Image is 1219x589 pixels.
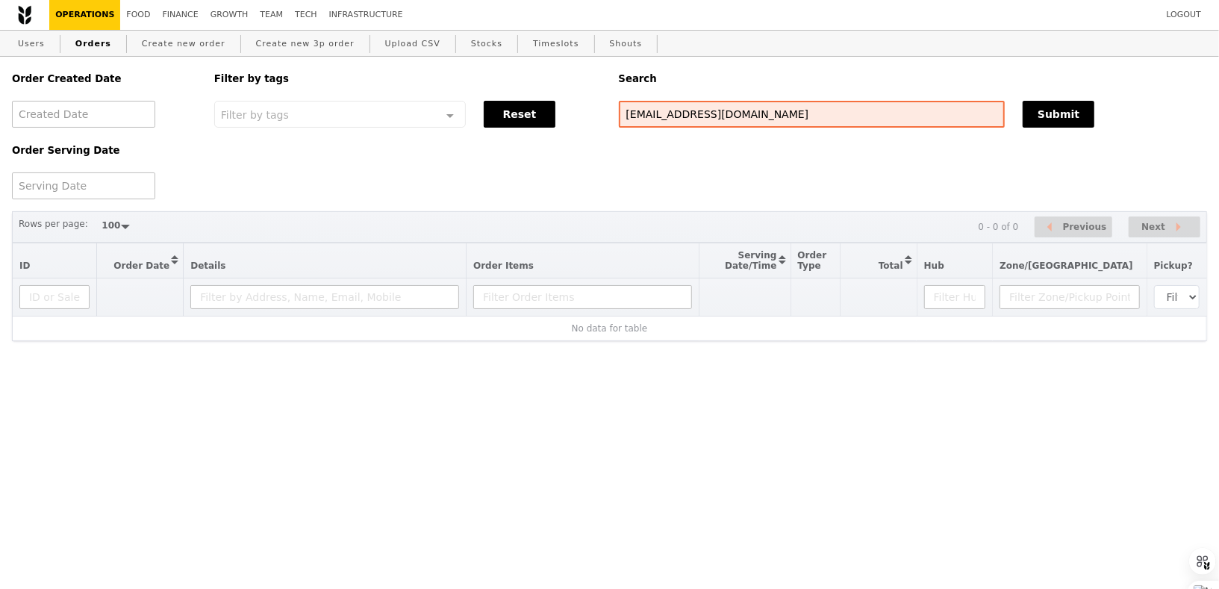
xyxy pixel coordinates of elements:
button: Next [1129,216,1200,238]
span: Order Type [798,250,827,271]
h5: Order Created Date [12,73,196,84]
h5: Search [619,73,1208,84]
a: Users [12,31,51,57]
button: Reset [484,101,555,128]
input: Filter Hub [924,285,985,309]
span: Previous [1063,218,1107,236]
span: Zone/[GEOGRAPHIC_DATA] [1000,261,1133,271]
input: Filter by Address, Name, Email, Mobile [190,285,459,309]
h5: Filter by tags [214,73,601,84]
input: ID or Salesperson name [19,285,90,309]
input: Created Date [12,101,155,128]
a: Create new order [136,31,231,57]
a: Create new 3p order [250,31,361,57]
a: Stocks [465,31,508,57]
a: Orders [69,31,117,57]
div: 0 - 0 of 0 [978,222,1018,232]
span: Hub [924,261,944,271]
img: Grain logo [18,5,31,25]
input: Filter Zone/Pickup Point [1000,285,1140,309]
button: Previous [1035,216,1112,238]
a: Shouts [604,31,649,57]
h5: Order Serving Date [12,145,196,156]
span: Filter by tags [221,107,289,121]
button: Submit [1023,101,1094,128]
a: Upload CSV [379,31,446,57]
input: Filter Order Items [473,285,692,309]
input: Serving Date [12,172,155,199]
label: Rows per page: [19,216,88,231]
a: Timeslots [527,31,584,57]
input: Search any field [619,101,1006,128]
div: No data for table [19,323,1200,334]
span: Pickup? [1154,261,1193,271]
span: Next [1141,218,1165,236]
span: Details [190,261,225,271]
span: ID [19,261,30,271]
span: Order Items [473,261,534,271]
